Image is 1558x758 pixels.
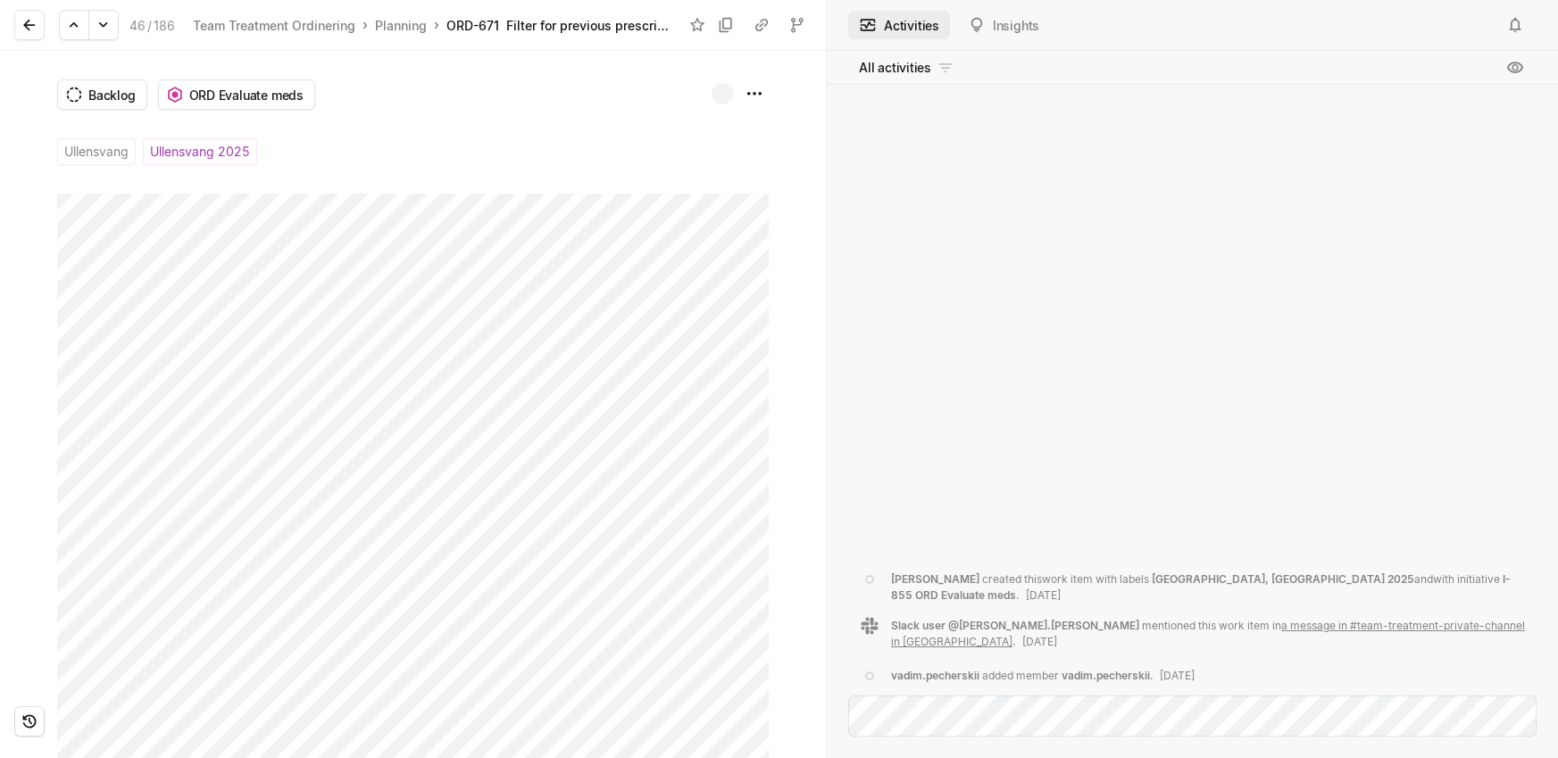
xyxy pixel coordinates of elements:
div: Team Treatment Ordinering [193,16,355,35]
span: Ullensvang [64,139,129,164]
div: created this work item with labels and with initiative . [891,571,1526,604]
span: [DATE] [1022,635,1057,648]
div: added member . [891,668,1195,684]
span: vadim.pecherskii [891,669,979,682]
span: [DATE] [1026,588,1061,602]
span: Slack user @[PERSON_NAME].[PERSON_NAME] [891,619,1139,632]
div: Filter for previous prescriptions [506,16,672,35]
button: ORD Evaluate meds [158,79,315,110]
p: mentioned this work item in [891,619,1525,648]
span: All activities [859,58,931,77]
span: [GEOGRAPHIC_DATA], [GEOGRAPHIC_DATA] 2025 [1152,572,1414,586]
button: Backlog [57,79,147,110]
div: . [891,618,1526,650]
span: ORD Evaluate meds [189,86,304,104]
span: [DATE] [1160,669,1195,682]
div: › [362,16,368,34]
button: All activities [848,54,965,82]
span: Ullensvang 2025 [150,139,250,164]
div: ORD-671 [446,16,499,35]
span: [PERSON_NAME] [891,572,979,586]
a: Team Treatment Ordinering [189,13,359,37]
button: Insights [957,11,1050,39]
span: / [147,18,152,33]
div: 46 186 [129,16,175,35]
span: vadim.pecherskii [1062,669,1150,682]
a: Planning [371,13,430,37]
button: Activities [848,11,950,39]
div: › [434,16,439,34]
